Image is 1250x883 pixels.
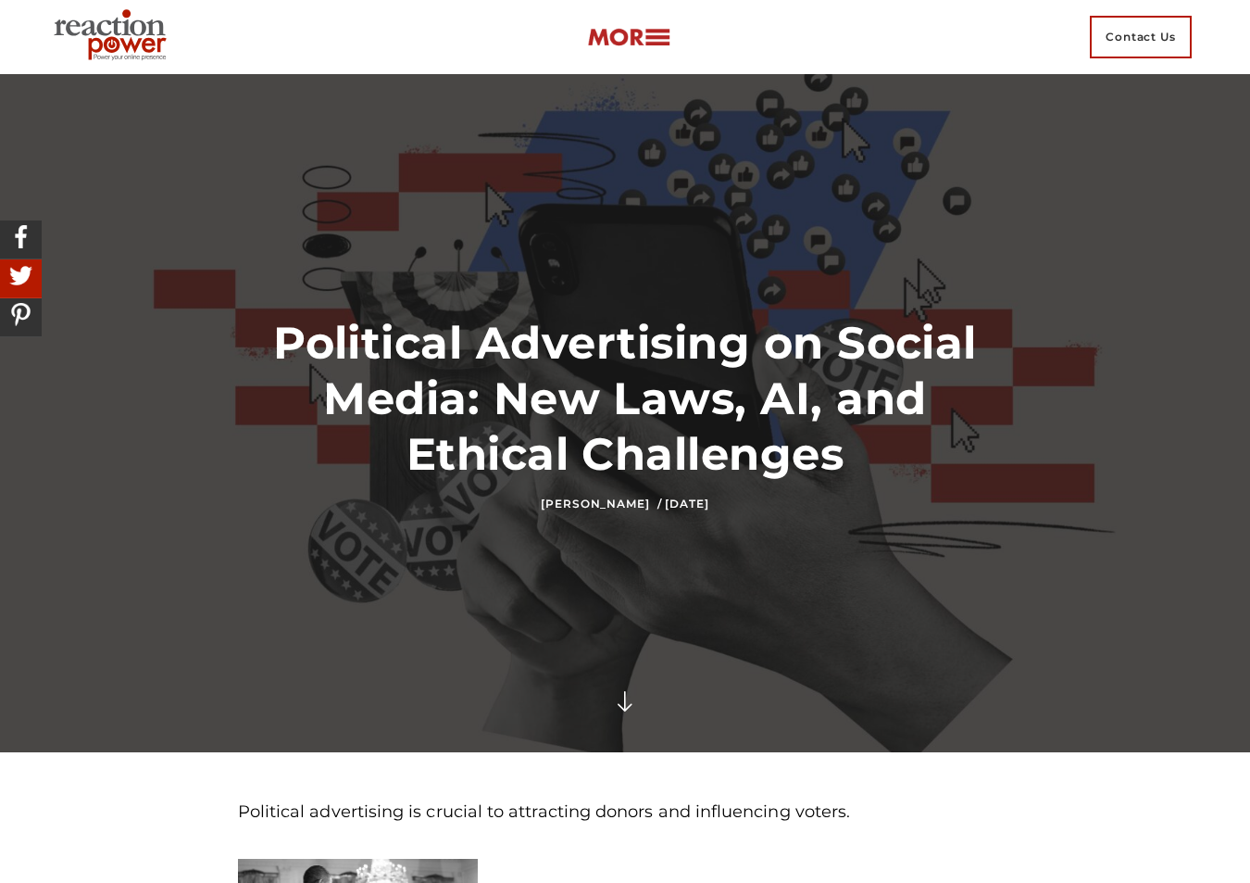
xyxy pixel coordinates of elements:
time: [DATE] [665,497,708,511]
p: Political advertising is crucial to attracting donors and influencing voters. [238,799,1013,826]
h1: Political Advertising on Social Media: New Laws, AI, and Ethical Challenges [238,315,1013,482]
img: Share On Pinterest [5,298,37,331]
img: Executive Branding | Personal Branding Agency [46,4,181,70]
img: more-btn.png [587,27,670,48]
span: Contact Us [1090,16,1192,58]
img: Share On Facebook [5,221,37,253]
a: [PERSON_NAME] / [541,497,661,511]
img: Share On Twitter [5,259,37,292]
